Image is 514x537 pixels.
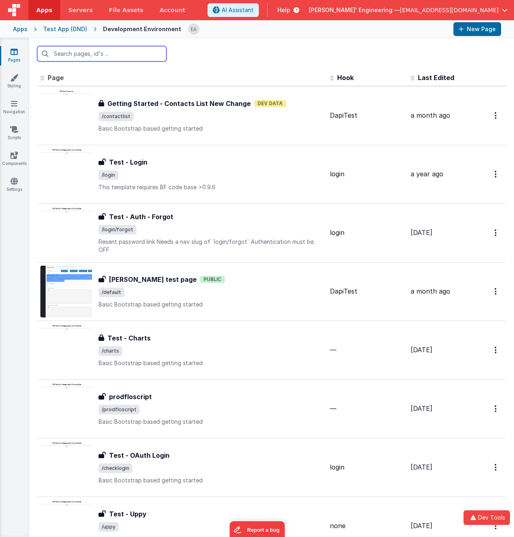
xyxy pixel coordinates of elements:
[309,6,508,14] button: [PERSON_NAME]' Engineering — [EMAIL_ADDRESS][DOMAIN_NAME]
[400,6,499,14] span: [EMAIL_ADDRESS][DOMAIN_NAME]
[107,99,251,108] h3: Getting Started - Contacts List New Change
[109,275,197,284] h3: [PERSON_NAME] test page
[107,333,151,343] h3: Test - Charts
[330,404,336,412] span: —
[490,459,503,476] button: Options
[411,170,443,178] span: a year ago
[99,300,323,309] p: Basic Bootstrap based getting started
[490,224,503,241] button: Options
[99,288,124,297] span: /default
[464,510,510,525] button: Dev Tools
[411,346,432,354] span: [DATE]
[99,418,323,426] p: Basic Bootstrap based getting started
[37,46,166,61] input: Search pages, id's ...
[109,509,147,519] h3: Test - Uppy
[330,169,404,179] div: login
[411,287,450,295] span: a month ago
[254,100,286,107] span: Dev Data
[330,463,404,472] div: login
[48,74,64,82] span: Page
[330,228,404,237] div: login
[13,25,27,33] div: Apps
[208,3,259,17] button: AI Assistant
[330,521,404,531] div: none
[490,283,503,300] button: Options
[330,111,404,120] div: DapiTest
[222,6,254,14] span: AI Assistant
[109,392,152,402] h3: prodfloscript
[109,212,173,222] h3: Test - Auth - Forgot
[490,166,503,182] button: Options
[99,359,323,367] p: Basic Bootstrap based getting started
[99,346,122,356] span: /charts
[411,522,432,530] span: [DATE]
[99,183,323,191] p: This template requires BF code base >0.9.6
[188,23,199,35] img: 22247776540210b1b2aca0d8fc1ec16c
[330,287,404,296] div: DapiTest
[99,476,323,484] p: Basic Bootstrap based getting started
[453,22,501,36] button: New Page
[411,111,450,119] span: a month ago
[109,157,147,167] h3: Test - Login
[99,522,119,532] span: /uppy
[411,404,432,412] span: [DATE]
[309,6,400,14] span: [PERSON_NAME]' Engineering —
[490,107,503,124] button: Options
[99,170,118,180] span: /login
[411,463,432,471] span: [DATE]
[103,25,181,33] div: Development Environment
[109,450,170,460] h3: Test - OAuth Login
[99,463,132,473] span: /checklogin
[99,112,134,121] span: /contactlist
[277,6,290,14] span: Help
[99,225,136,235] span: /login/forgot
[99,405,140,414] span: /prodfloscript
[418,74,454,82] span: Last Edited
[411,228,432,237] span: [DATE]
[43,25,87,33] div: Test App (DND)
[99,238,323,254] p: Resent password link Needs a nav slug of `login/forgot` Authentication must be OFF
[99,125,323,133] p: Basic Bootstrap based getting started
[337,74,354,82] span: Hook
[109,6,144,14] span: File Assets
[330,346,336,354] span: —
[490,400,503,417] button: Options
[490,342,503,358] button: Options
[68,6,92,14] span: Servers
[36,6,52,14] span: Apps
[200,276,225,283] span: Public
